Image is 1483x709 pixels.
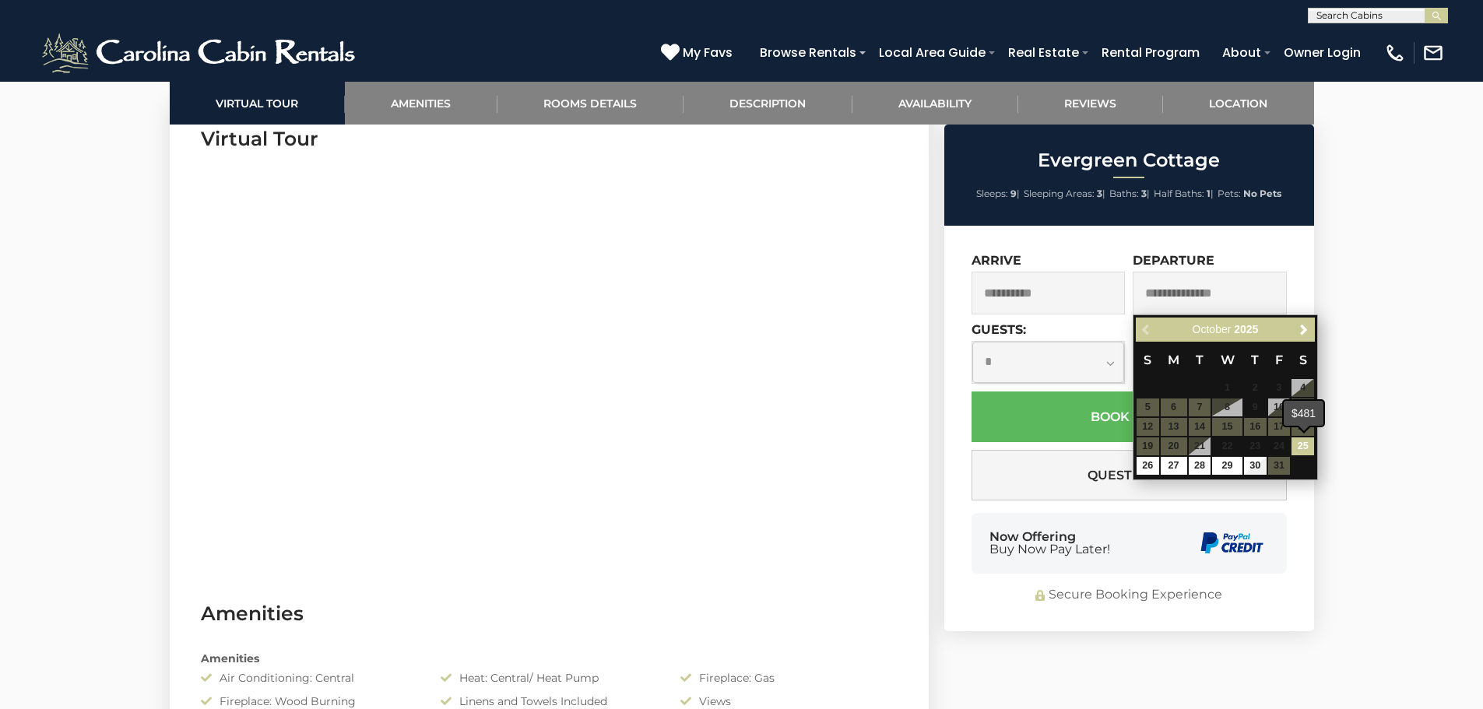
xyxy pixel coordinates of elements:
span: October [1193,323,1232,335]
a: 25 [1291,437,1314,455]
a: Local Area Guide [871,39,993,66]
span: 10 [1268,398,1291,416]
strong: No Pets [1243,188,1281,199]
div: Heat: Central/ Heat Pump [429,670,669,686]
span: 2 [1244,379,1267,397]
span: 1 [1212,379,1242,397]
div: Fireplace: Gas [669,670,908,686]
a: About [1214,39,1269,66]
span: Friday [1275,353,1283,367]
strong: 3 [1141,188,1147,199]
span: Wednesday [1221,353,1235,367]
h3: Amenities [201,600,898,627]
span: My Favs [683,43,733,62]
a: Location [1163,82,1314,125]
span: Sleeping Areas: [1024,188,1095,199]
span: Baths: [1109,188,1139,199]
span: Next [1298,324,1310,336]
span: 4 [1291,379,1314,397]
img: phone-regular-white.png [1384,42,1406,64]
span: Tuesday [1196,353,1204,367]
a: Next [1294,320,1313,339]
a: My Favs [661,43,736,63]
span: Thursday [1251,353,1259,367]
a: Owner Login [1276,39,1369,66]
span: 2025 [1234,323,1258,335]
a: 26 [1137,457,1159,475]
div: Amenities [189,651,909,666]
a: Virtual Tour [170,82,345,125]
span: Buy Now Pay Later! [989,543,1110,556]
a: 27 [1161,457,1187,475]
a: Amenities [345,82,497,125]
span: Half Baths: [1154,188,1204,199]
a: Real Estate [1000,39,1087,66]
a: Description [684,82,852,125]
a: Browse Rentals [752,39,864,66]
li: | [1109,184,1150,204]
button: Book Now [972,391,1287,442]
button: Questions? [972,450,1287,500]
a: Availability [852,82,1018,125]
h2: Evergreen Cottage [948,150,1310,170]
strong: 1 [1207,188,1211,199]
strong: 3 [1097,188,1102,199]
div: $481 [1284,401,1323,426]
div: Views [669,693,908,709]
span: Monday [1168,353,1179,367]
a: Reviews [1018,82,1163,125]
strong: 9 [1010,188,1017,199]
span: Sunday [1144,353,1151,367]
label: Departure [1133,253,1214,268]
div: Air Conditioning: Central [189,670,429,686]
label: Arrive [972,253,1021,268]
span: Sleeps: [976,188,1008,199]
span: 3 [1268,379,1291,397]
li: | [976,184,1020,204]
label: Guests: [972,322,1026,337]
a: Rental Program [1094,39,1207,66]
span: 23 [1244,437,1267,455]
img: White-1-2.png [39,30,362,76]
div: Fireplace: Wood Burning [189,693,429,709]
div: Secure Booking Experience [972,586,1287,604]
img: mail-regular-white.png [1422,42,1444,64]
span: Saturday [1299,353,1307,367]
a: 30 [1244,457,1267,475]
a: 29 [1212,457,1242,475]
div: Linens and Towels Included [429,693,669,709]
span: Pets: [1218,188,1241,199]
li: | [1154,184,1214,204]
a: 28 [1189,457,1211,475]
span: 22 [1212,437,1242,455]
h3: Virtual Tour [201,125,898,153]
li: | [1024,184,1105,204]
div: Now Offering [989,531,1110,556]
span: 9 [1244,398,1267,416]
a: Rooms Details [497,82,684,125]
